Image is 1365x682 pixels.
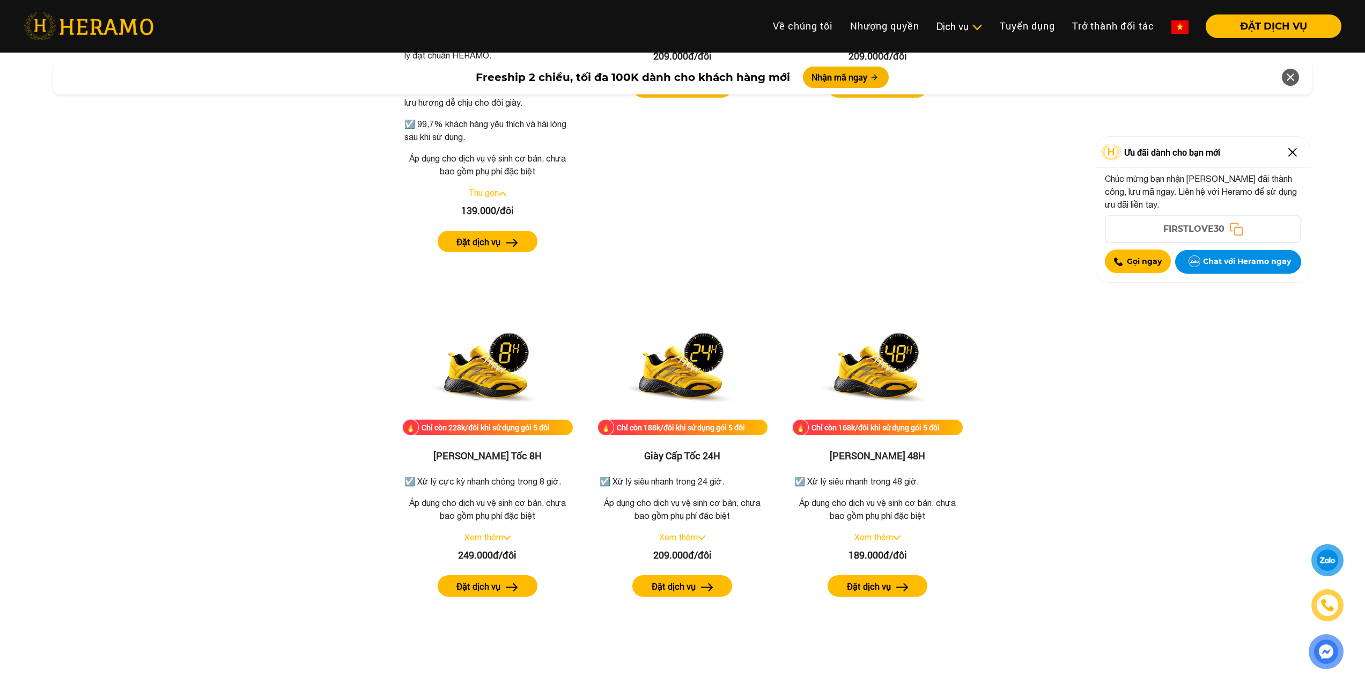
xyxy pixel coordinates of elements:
[701,583,713,591] img: arrow
[438,575,537,597] button: Đặt dịch vụ
[1322,599,1334,611] img: phone-icon
[854,532,893,542] a: Xem thêm
[1284,144,1301,161] img: Close
[402,450,573,462] h3: [PERSON_NAME] Tốc 8H
[597,575,768,597] a: Đặt dịch vụ arrow
[792,575,963,597] a: Đặt dịch vụ arrow
[1105,172,1301,211] p: Chúc mừng bạn nhận [PERSON_NAME] đãi thành công, lưu mã ngay. Liên hệ với Heramo để sử dụng ưu đã...
[792,419,809,436] img: fire.png
[404,475,571,488] p: ☑️ Xử lý cực kỳ nhanh chóng trong 8 giờ.
[1105,250,1171,273] button: Gọi ngay
[402,548,573,562] div: 249.000đ/đôi
[803,67,889,88] button: Nhận mã ngay
[792,450,963,462] h3: [PERSON_NAME] 48H
[652,580,696,593] label: Đặt dịch vụ
[404,118,571,143] p: ☑️ 99,7% khách hàng yêu thích và hài lòng sau khi sử dụng.
[1114,258,1123,266] img: Call
[792,496,963,522] p: Áp dụng cho dịch vụ vệ sinh cơ bản, chưa bao gồm phụ phí đặc biệt
[1163,223,1224,236] span: FIRSTLOVE30
[402,419,419,436] img: fire.png
[991,14,1064,38] a: Tuyển dụng
[597,450,768,462] h3: Giày Cấp Tốc 24H
[698,536,705,540] img: arrow_down.svg
[893,536,901,540] img: arrow_down.svg
[613,312,752,420] img: Giày Cấp Tốc 24H
[1124,146,1220,159] span: Ưu đãi dành cho bạn mới
[402,231,573,252] a: Đặt dịch vụ arrow
[936,19,983,34] div: Dịch vụ
[1175,250,1301,274] button: Chat với Heramo ngay
[847,580,891,593] label: Đặt dịch vụ
[418,312,557,420] img: Giày Siêu Tốc 8H
[597,496,768,522] p: Áp dụng cho dịch vụ vệ sinh cơ bản, chưa bao gồm phụ phí đặc biệt
[506,583,518,591] img: arrow
[1313,591,1342,620] a: phone-icon
[422,422,550,433] div: Chỉ còn 228k/đôi khi sử dụng gói 5 đôi
[764,14,842,38] a: Về chúng tôi
[506,239,518,247] img: arrow
[808,312,947,420] img: Giày Nhanh 48H
[503,536,511,540] img: arrow_down.svg
[828,575,927,597] button: Đặt dịch vụ
[456,236,500,248] label: Đặt dịch vụ
[1206,14,1341,38] button: ĐẶT DỊCH VỤ
[402,575,573,597] a: Đặt dịch vụ arrow
[896,583,909,591] img: arrow
[600,475,766,488] p: ☑️ Xử lý siêu nhanh trong 24 giờ.
[792,548,963,562] div: 189.000đ/đôi
[1197,21,1341,31] a: ĐẶT DỊCH VỤ
[402,152,573,178] p: Áp dụng cho dịch vụ vệ sinh cơ bản, chưa bao gồm phụ phí đặc biệt
[1171,20,1189,34] img: vn-flag.png
[794,475,961,488] p: ☑️ Xử lý siêu nhanh trong 48 giờ.
[617,422,745,433] div: Chỉ còn 188k/đôi khi sử dụng gói 5 đôi
[24,12,153,40] img: heramo-logo.png
[811,422,940,433] div: Chỉ còn 168k/đôi khi sử dụng gói 5 đôi
[402,496,573,522] p: Áp dụng cho dịch vụ vệ sinh cơ bản, chưa bao gồm phụ phí đặc biệt
[1101,144,1121,160] img: Logo
[476,69,790,85] span: Freeship 2 chiều, tối đa 100K dành cho khách hàng mới
[438,231,537,252] button: Đặt dịch vụ
[464,532,503,542] a: Xem thêm
[1186,253,1203,270] img: Zalo
[597,548,768,562] div: 209.000đ/đôi
[456,580,500,593] label: Đặt dịch vụ
[468,188,499,197] a: Thu gọn
[632,575,732,597] button: Đặt dịch vụ
[597,419,614,436] img: fire.png
[499,192,506,196] img: arrow_up.svg
[402,203,573,218] div: 139.000/đôi
[659,532,698,542] a: Xem thêm
[1064,14,1163,38] a: Trở thành đối tác
[971,22,983,33] img: subToggleIcon
[842,14,928,38] a: Nhượng quyền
